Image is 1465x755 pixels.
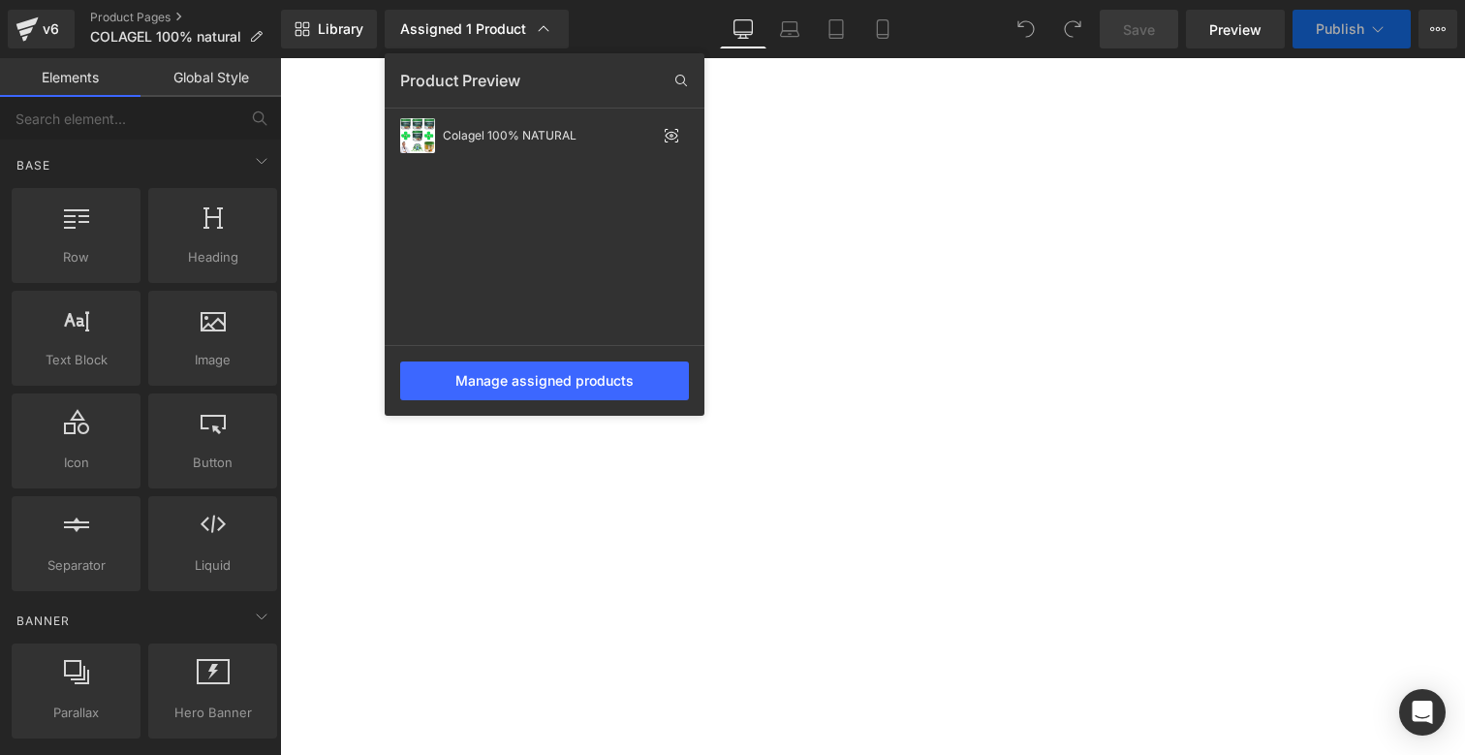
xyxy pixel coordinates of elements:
[154,555,271,576] span: Liquid
[17,453,135,473] span: Icon
[15,612,72,630] span: Banner
[17,350,135,370] span: Text Block
[17,703,135,723] span: Parallax
[154,703,271,723] span: Hero Banner
[8,10,75,48] a: v6
[720,10,766,48] a: Desktop
[1053,10,1092,48] button: Redo
[17,555,135,576] span: Separator
[15,156,52,174] span: Base
[154,453,271,473] span: Button
[385,65,704,96] div: Product Preview
[1316,21,1364,37] span: Publish
[90,29,241,45] span: COLAGEL 100% natural
[90,10,281,25] a: Product Pages
[17,247,135,267] span: Row
[766,10,813,48] a: Laptop
[859,10,906,48] a: Mobile
[1399,689,1446,736] div: Open Intercom Messenger
[1186,10,1285,48] a: Preview
[1007,10,1045,48] button: Undo
[1293,10,1411,48] button: Publish
[400,19,553,39] div: Assigned 1 Product
[1209,19,1262,40] span: Preview
[39,16,63,42] div: v6
[154,247,271,267] span: Heading
[400,362,689,400] div: Manage assigned products
[140,58,281,97] a: Global Style
[318,20,363,38] span: Library
[1418,10,1457,48] button: More
[281,10,377,48] a: New Library
[154,350,271,370] span: Image
[1123,19,1155,40] span: Save
[443,129,656,142] div: Colagel 100% NATURAL
[813,10,859,48] a: Tablet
